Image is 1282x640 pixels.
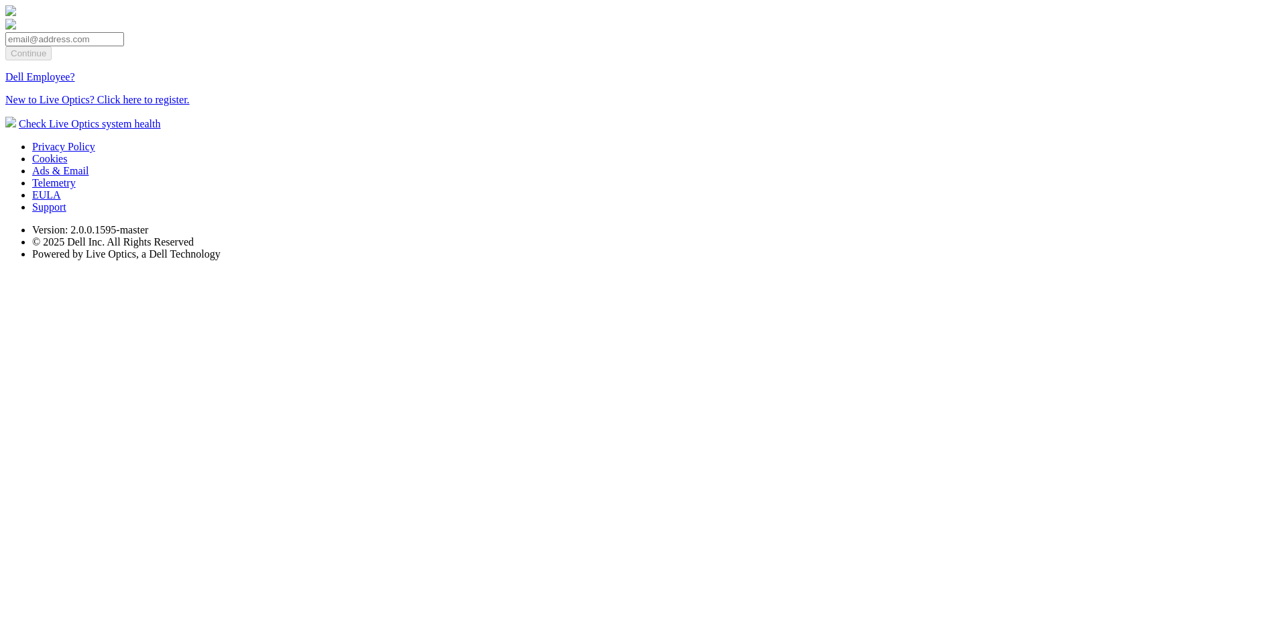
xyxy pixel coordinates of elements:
[5,19,16,30] img: liveoptics-word.svg
[5,5,16,16] img: liveoptics-logo.svg
[32,165,89,176] a: Ads & Email
[5,32,124,46] input: email@address.com
[5,71,75,83] a: Dell Employee?
[19,118,161,129] a: Check Live Optics system health
[32,153,67,164] a: Cookies
[5,94,190,105] a: New to Live Optics? Click here to register.
[32,141,95,152] a: Privacy Policy
[32,224,1277,236] li: Version: 2.0.0.1595-master
[5,46,52,60] input: Continue
[5,117,16,127] img: status-check-icon.svg
[32,201,66,213] a: Support
[32,177,76,189] a: Telemetry
[32,189,61,201] a: EULA
[32,236,1277,248] li: © 2025 Dell Inc. All Rights Reserved
[32,248,1277,260] li: Powered by Live Optics, a Dell Technology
